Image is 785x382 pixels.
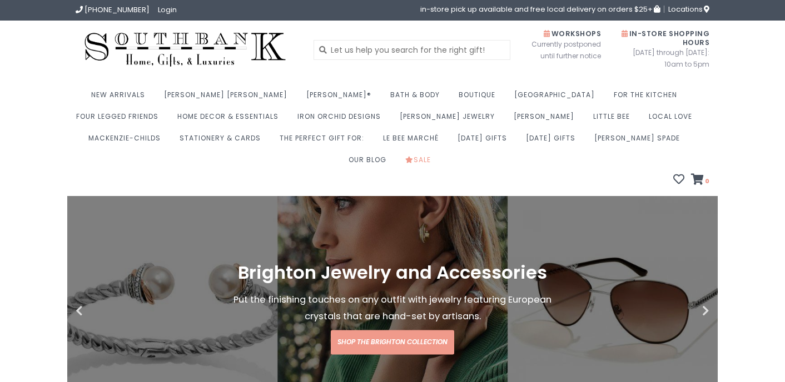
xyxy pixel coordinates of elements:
[158,4,177,15] a: Login
[88,130,166,152] a: MacKenzie-Childs
[76,29,295,71] img: Southbank Gift Company -- Home, Gifts, and Luxuries
[221,263,564,283] h1: Brighton Jewelry and Accessories
[614,87,683,109] a: For the Kitchen
[349,152,392,174] a: Our Blog
[622,29,709,47] span: In-Store Shopping Hours
[544,29,601,38] span: Workshops
[177,109,284,130] a: Home Decor & Essentials
[405,152,436,174] a: Sale
[85,4,150,15] span: [PHONE_NUMBER]
[691,175,709,186] a: 0
[459,87,501,109] a: Boutique
[664,6,709,13] a: Locations
[383,130,444,152] a: Le Bee Marché
[306,87,377,109] a: [PERSON_NAME]®
[518,38,601,62] span: Currently postponed until further notice
[331,330,454,355] a: Shop the Brighton Collection
[390,87,445,109] a: Bath & Body
[668,4,709,14] span: Locations
[514,87,600,109] a: [GEOGRAPHIC_DATA]
[594,130,685,152] a: [PERSON_NAME] Spade
[297,109,386,130] a: Iron Orchid Designs
[400,109,500,130] a: [PERSON_NAME] Jewelry
[314,40,511,60] input: Let us help you search for the right gift!
[180,130,266,152] a: Stationery & Cards
[76,305,131,316] button: Previous
[649,109,698,130] a: Local Love
[280,130,370,152] a: The perfect gift for:
[76,4,150,15] a: [PHONE_NUMBER]
[76,109,164,130] a: Four Legged Friends
[526,130,581,152] a: [DATE] Gifts
[458,130,513,152] a: [DATE] Gifts
[704,177,709,185] span: 0
[164,87,293,109] a: [PERSON_NAME] [PERSON_NAME]
[420,6,660,13] span: in-store pick up available and free local delivery on orders $25+
[91,87,151,109] a: New Arrivals
[514,109,580,130] a: [PERSON_NAME]
[618,47,709,70] span: [DATE] through [DATE]: 10am to 5pm
[233,294,552,323] span: Put the finishing touches on any outfit with jewelry featuring European crystals that are hand-se...
[654,305,709,316] button: Next
[593,109,635,130] a: Little Bee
